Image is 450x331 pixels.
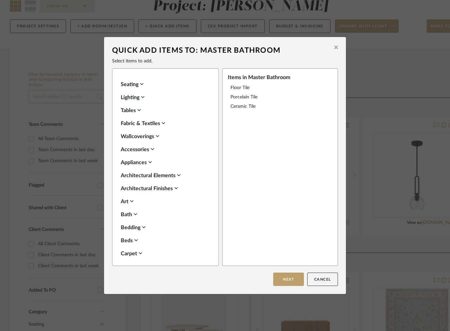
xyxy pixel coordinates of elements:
div: Fabric & Textiles [121,119,207,127]
div: Accessories [121,145,207,153]
div: Floor Tile [231,85,326,91]
div: Wallcoverings [121,132,207,140]
button: Next [273,273,304,286]
div: Select items to add. [112,58,338,64]
div: Architectural Finishes [121,185,207,193]
div: Beds [121,237,207,245]
div: Ceramic Tile [231,103,326,109]
button: Cancel [307,273,338,286]
div: Items in Master Bathroom [228,73,328,81]
div: Seating [121,80,207,88]
div: Bath [121,211,207,219]
div: Bedding [121,224,207,232]
div: Appliances [121,158,207,167]
div: Porcelain Tile [231,94,326,100]
div: Carpet [121,250,207,258]
div: Quick Add Items to: Master Bathroom [112,45,331,56]
div: Architectural Elements [121,172,207,180]
div: Lighting [121,93,207,101]
div: Art [121,198,207,206]
div: Tables [121,106,207,114]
